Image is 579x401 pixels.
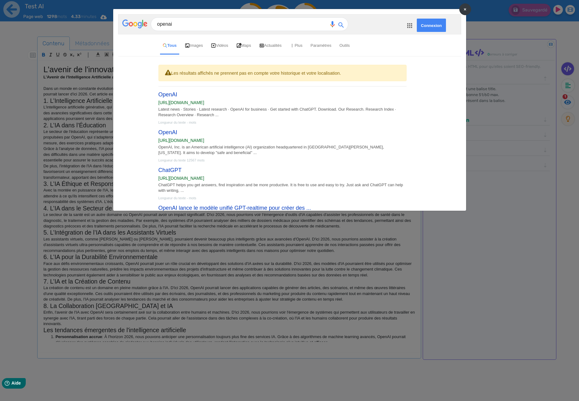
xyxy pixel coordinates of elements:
div: OpenAI, Inc. is an American artificial intelligence (AI) organization headquartered in [GEOGRAPHI... [158,144,407,156]
img: options [406,22,414,29]
small: Longueur du texte 12567 mots [158,158,205,162]
cite: [URL][DOMAIN_NAME] [158,99,204,106]
div: Utiliser la recherche vocale [326,18,334,31]
div: Latest news · Stories · Latest research · OpenAI for business · Get started with ChatGPT. Downloa... [158,107,407,118]
a: OpenAI [158,91,177,98]
img: google logo [122,17,151,29]
span: × [464,6,466,12]
cite: [URL][DOMAIN_NAME] [158,137,204,144]
input: Rech. [157,19,326,29]
small: Longueur du texte - mots [158,196,196,200]
div: ChatGPT helps you get answers, find inspiration and be more productive. It is free to use and eas... [158,182,407,193]
a: OpenAI lance le modèle unifié GPT-realtime pour créer des ... [158,205,311,211]
small: Longueur du texte - mots [158,121,196,124]
cite: [URL][DOMAIN_NAME] [158,175,204,182]
a: OpenAI [158,129,177,135]
a: ChatGPT [158,167,182,173]
img: microphone.png [329,20,336,28]
small: Les résultats affichés ne prennent pas en compte votre historique et votre localisation. [171,71,341,76]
